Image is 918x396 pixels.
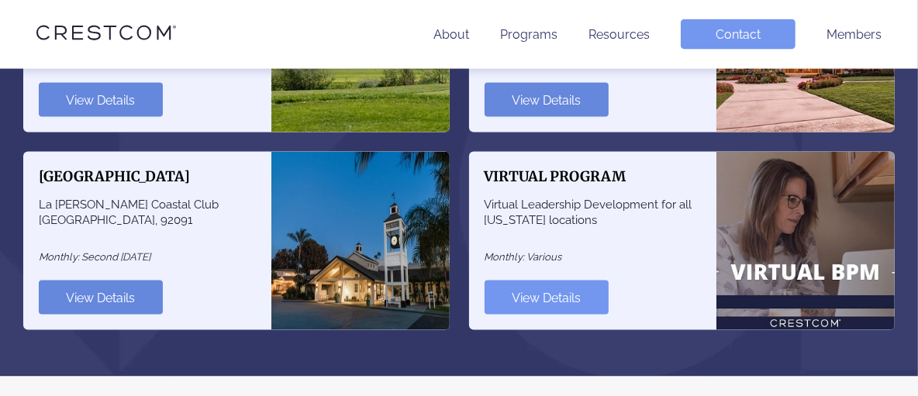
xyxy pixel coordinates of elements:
[39,197,256,228] p: La [PERSON_NAME] Coastal Club [GEOGRAPHIC_DATA], 92091
[433,27,469,42] a: About
[716,152,895,330] img: Virtual
[827,27,882,42] a: Members
[485,281,609,315] a: View Details
[500,27,557,42] a: Programs
[681,19,795,50] a: Contact
[485,83,609,117] a: View Details
[39,167,256,185] h6: [GEOGRAPHIC_DATA]
[271,152,450,330] img: San Diego County
[39,250,256,270] p: Monthly: Second [DATE]
[485,197,702,228] p: Virtual Leadership Development for all [US_STATE] locations
[39,281,163,315] a: View Details
[485,250,702,270] p: Monthly: Various
[588,27,650,42] a: Resources
[39,83,163,117] a: View Details
[485,167,702,185] h6: VIRTUAL PROGRAM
